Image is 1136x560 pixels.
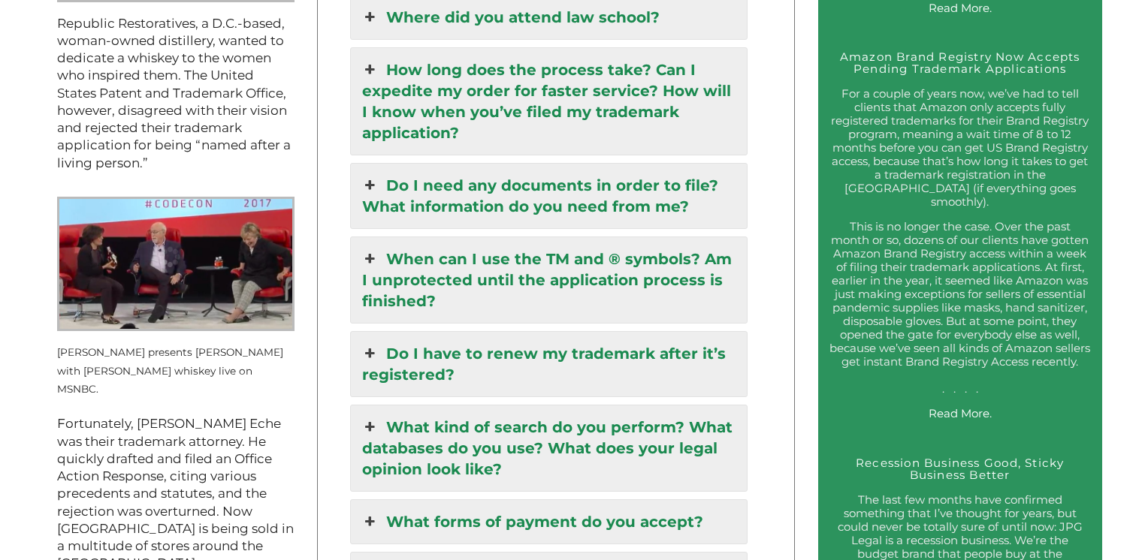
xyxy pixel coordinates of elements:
[351,48,747,155] a: How long does the process take? Can I expedite my order for faster service? How will I know when ...
[351,405,747,491] a: What kind of search do you perform? What databases do you use? What does your legal opinion look ...
[351,164,747,228] a: Do I need any documents in order to file? What information do you need from me?
[829,87,1091,209] p: For a couple of years now, we’ve had to tell clients that Amazon only accepts fully registered tr...
[840,50,1080,77] a: Amazon Brand Registry Now Accepts Pending Trademark Applications
[351,500,747,543] a: What forms of payment do you accept?
[57,197,295,331] img: Kara Swisher presents Hillary Clinton with Rodham Rye live on MSNBC.
[351,332,747,396] a: Do I have to renew my trademark after it’s registered?
[829,220,1091,396] p: This is no longer the case. Over the past month or so, dozens of our clients have gotten Amazon B...
[929,406,992,420] a: Read More.
[57,15,295,172] p: Republic Restoratives, a D.C.-based, woman-owned distillery, wanted to dedicate a whiskey to the ...
[856,456,1065,483] a: Recession Business Good, Sticky Business Better
[929,1,992,15] a: Read More.
[351,237,747,323] a: When can I use the TM and ® symbols? Am I unprotected until the application process is finished?
[57,346,283,395] small: [PERSON_NAME] presents [PERSON_NAME] with [PERSON_NAME] whiskey live on MSNBC.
